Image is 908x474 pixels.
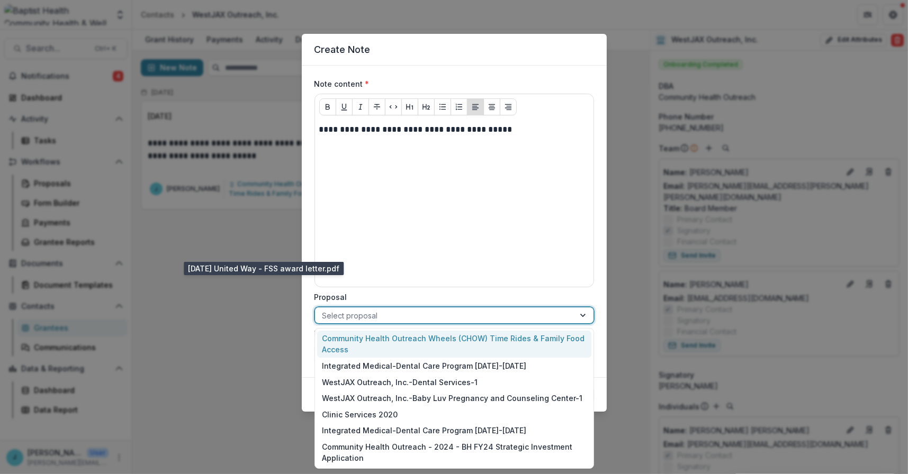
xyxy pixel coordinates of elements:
[317,358,591,374] div: Integrated Medical-Dental Care Program [DATE]-[DATE]
[317,423,591,439] div: Integrated Medical-Dental Care Program [DATE]-[DATE]
[500,98,517,115] button: Align Right
[434,98,451,115] button: Bullet List
[314,291,588,303] label: Proposal
[451,98,468,115] button: Ordered List
[368,98,385,115] button: Strike
[352,98,369,115] button: Italicize
[317,406,591,423] div: Clinic Services 2020
[467,98,484,115] button: Align Left
[302,34,607,66] header: Create Note
[336,98,353,115] button: Underline
[401,98,418,115] button: Heading 1
[317,439,591,466] div: Community Health Outreach - 2024 - BH FY24 Strategic Investment Application
[319,98,336,115] button: Bold
[317,374,591,390] div: WestJAX Outreach, Inc.-Dental Services-1
[385,98,402,115] button: Code
[317,331,591,358] div: Community Health Outreach Wheels (CHOW) Time Rides & Family Food Access
[314,78,588,89] label: Note content
[317,390,591,406] div: WestJAX Outreach, Inc.-Baby Luv Pregnancy and Counseling Center-1
[418,98,435,115] button: Heading 2
[483,98,500,115] button: Align Center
